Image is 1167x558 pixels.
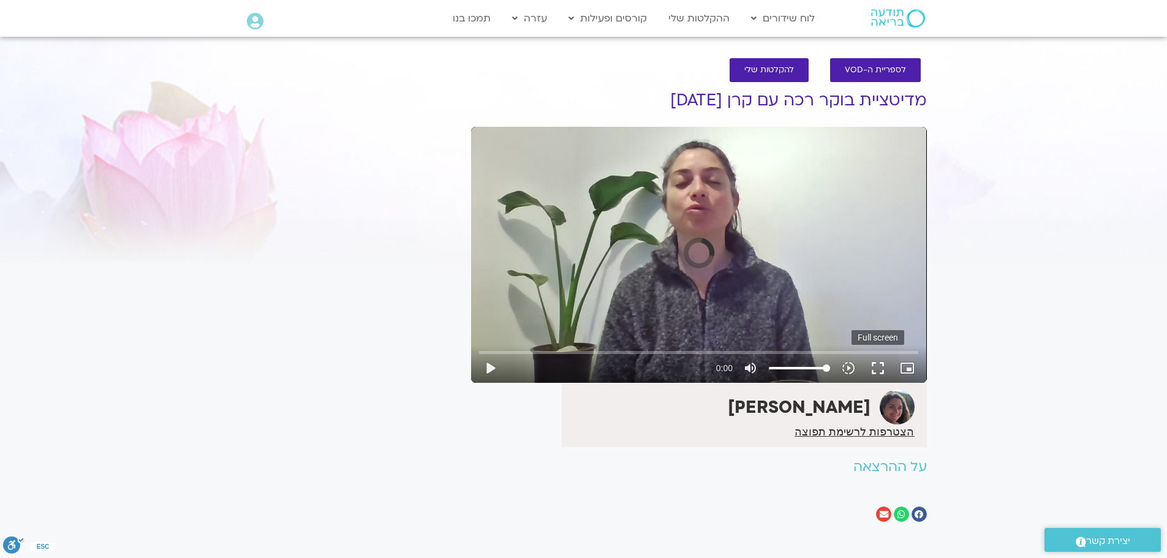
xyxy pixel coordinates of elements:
[506,7,553,30] a: עזרה
[871,9,925,28] img: תודעה בריאה
[1086,533,1130,549] span: יצירת קשר
[795,426,914,437] a: הצטרפות לרשימת תפוצה
[730,58,809,82] a: להקלטות שלי
[471,91,927,110] h1: מדיטציית בוקר רכה עם קרן [DATE]
[880,390,915,424] img: קרן גל
[876,507,891,522] div: שיתוף ב email
[745,7,821,30] a: לוח שידורים
[830,58,921,82] a: לספריית ה-VOD
[447,7,497,30] a: תמכו בנו
[662,7,736,30] a: ההקלטות שלי
[1044,528,1161,552] a: יצירת קשר
[744,66,794,75] span: להקלטות שלי
[845,66,906,75] span: לספריית ה-VOD
[894,507,909,522] div: שיתוף ב whatsapp
[728,396,871,419] strong: [PERSON_NAME]
[562,7,653,30] a: קורסים ופעילות
[912,507,927,522] div: שיתוף ב facebook
[471,459,927,475] h2: על ההרצאה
